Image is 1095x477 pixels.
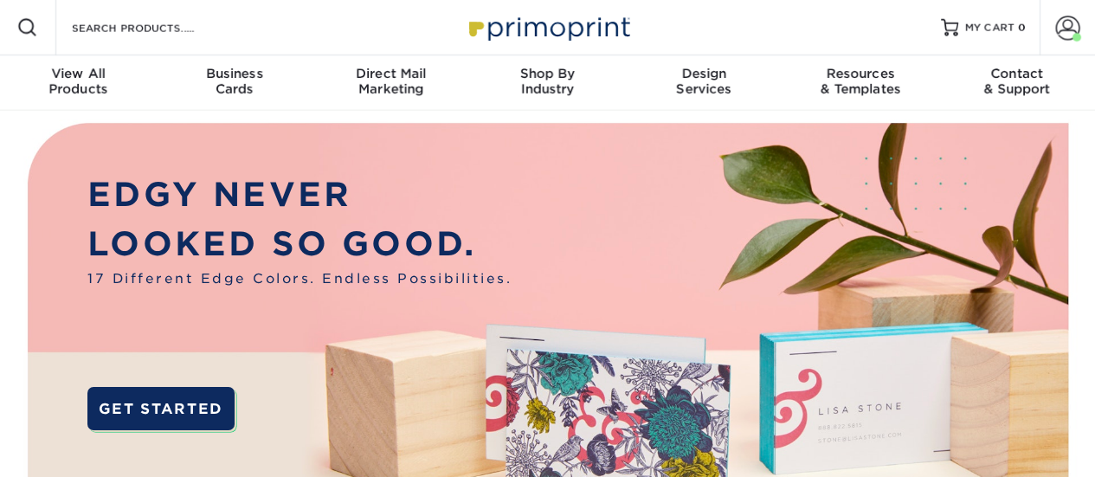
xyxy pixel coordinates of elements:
[626,66,783,97] div: Services
[70,17,239,38] input: SEARCH PRODUCTS.....
[87,387,234,430] a: GET STARTED
[469,55,626,111] a: Shop ByIndustry
[938,66,1095,97] div: & Support
[469,66,626,81] span: Shop By
[157,55,313,111] a: BusinessCards
[965,21,1014,35] span: MY CART
[783,66,939,97] div: & Templates
[312,55,469,111] a: Direct MailMarketing
[312,66,469,97] div: Marketing
[1018,22,1026,34] span: 0
[783,55,939,111] a: Resources& Templates
[312,66,469,81] span: Direct Mail
[469,66,626,97] div: Industry
[157,66,313,81] span: Business
[626,55,783,111] a: DesignServices
[938,66,1095,81] span: Contact
[938,55,1095,111] a: Contact& Support
[87,269,512,289] span: 17 Different Edge Colors. Endless Possibilities.
[783,66,939,81] span: Resources
[626,66,783,81] span: Design
[461,9,634,46] img: Primoprint
[157,66,313,97] div: Cards
[87,220,512,269] p: LOOKED SO GOOD.
[87,171,512,220] p: EDGY NEVER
